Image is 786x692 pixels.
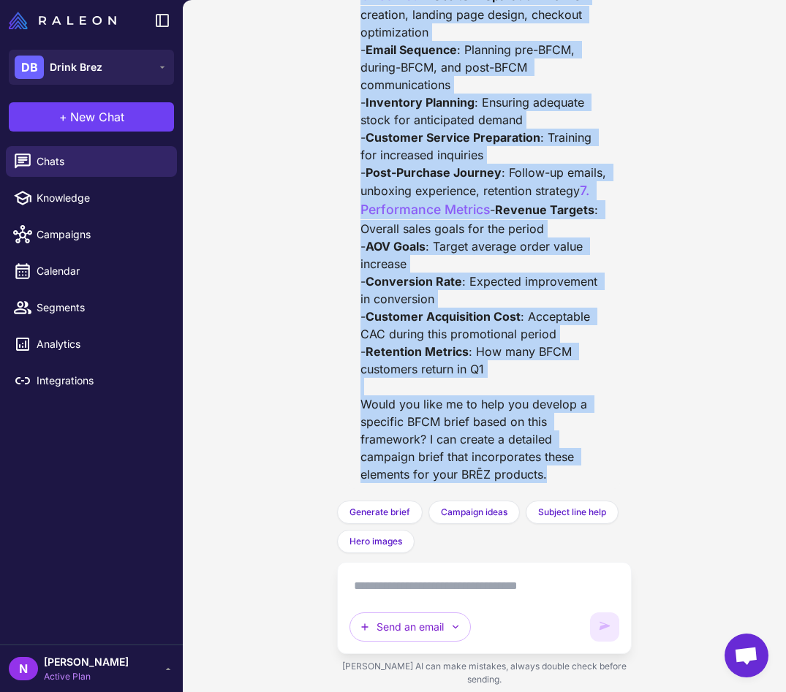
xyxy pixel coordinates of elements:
[6,183,177,213] a: Knowledge
[366,130,540,145] strong: Customer Service Preparation
[59,108,67,126] span: +
[37,190,165,206] span: Knowledge
[538,506,606,519] span: Subject line help
[44,654,129,670] span: [PERSON_NAME]
[366,42,457,57] strong: Email Sequence
[6,256,177,286] a: Calendar
[428,501,520,524] button: Campaign ideas
[6,146,177,177] a: Chats
[337,530,415,553] button: Hero images
[366,165,502,180] strong: Post-Purchase Journey
[366,95,475,110] strong: Inventory Planning
[15,56,44,79] div: DB
[6,292,177,323] a: Segments
[349,535,402,548] span: Hero images
[725,634,768,677] a: Open chat
[37,300,165,316] span: Segments
[441,506,507,519] span: Campaign ideas
[6,329,177,360] a: Analytics
[44,670,129,683] span: Active Plan
[9,657,38,680] div: N
[37,336,165,352] span: Analytics
[6,365,177,396] a: Integrations
[349,612,471,642] button: Send an email
[526,501,619,524] button: Subject line help
[37,373,165,389] span: Integrations
[9,102,174,132] button: +New Chat
[366,309,521,324] strong: Customer Acquisition Cost
[337,654,632,692] div: [PERSON_NAME] AI can make mistakes, always double check before sending.
[70,108,124,126] span: New Chat
[349,506,410,519] span: Generate brief
[50,59,102,75] span: Drink Brez
[9,12,116,29] img: Raleon Logo
[366,344,469,359] strong: Retention Metrics
[9,50,174,85] button: DBDrink Brez
[495,202,594,217] strong: Revenue Targets
[37,153,165,170] span: Chats
[337,501,423,524] button: Generate brief
[366,274,462,289] strong: Conversion Rate
[37,227,165,243] span: Campaigns
[6,219,177,250] a: Campaigns
[37,263,165,279] span: Calendar
[366,239,426,254] strong: AOV Goals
